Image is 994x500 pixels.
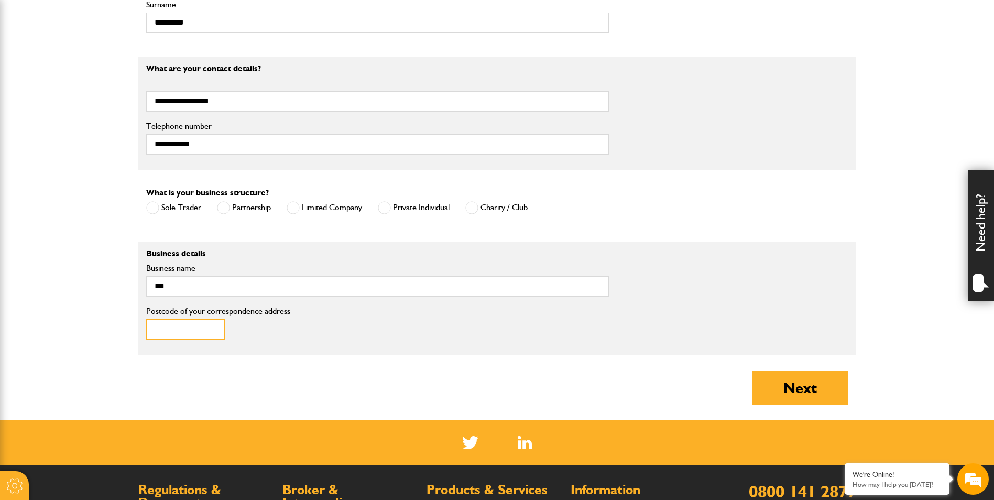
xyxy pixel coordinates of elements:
div: Need help? [968,170,994,301]
h2: Information [571,483,704,497]
p: Business details [146,249,609,258]
div: We're Online! [853,470,942,479]
div: Minimize live chat window [172,5,197,30]
textarea: Type your message and hit 'Enter' [14,190,191,314]
input: Enter your email address [14,128,191,151]
p: What are your contact details? [146,64,609,73]
input: Enter your phone number [14,159,191,182]
label: Partnership [217,201,271,214]
button: Next [752,371,848,405]
label: Telephone number [146,122,609,131]
p: How may I help you today? [853,481,942,488]
label: Private Individual [378,201,450,214]
img: Linked In [518,436,532,449]
label: Limited Company [287,201,362,214]
img: Twitter [462,436,478,449]
label: Charity / Club [465,201,528,214]
div: Chat with us now [54,59,176,72]
label: What is your business structure? [146,189,269,197]
label: Sole Trader [146,201,201,214]
label: Surname [146,1,609,9]
em: Start Chat [143,323,190,337]
label: Business name [146,264,609,273]
img: d_20077148190_company_1631870298795_20077148190 [18,58,44,73]
label: Postcode of your correspondence address [146,307,306,316]
a: LinkedIn [518,436,532,449]
input: Enter your last name [14,97,191,120]
h2: Products & Services [427,483,560,497]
